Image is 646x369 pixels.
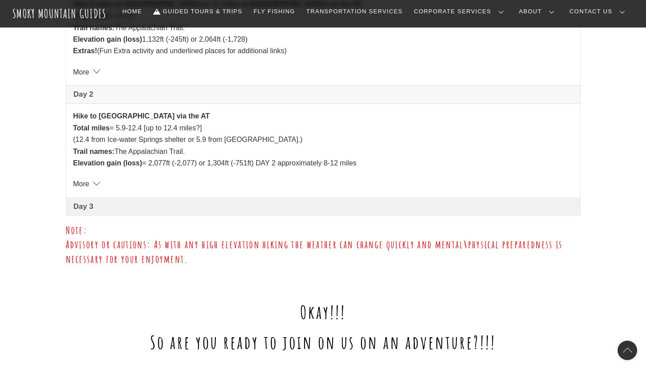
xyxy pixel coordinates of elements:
[515,2,562,21] a: About
[566,2,632,21] a: Contact Us
[303,2,406,21] a: Transportation Services
[250,2,298,21] a: Fly Fishing
[73,201,572,212] span: Day 3
[66,198,580,216] a: Day 3
[73,89,572,100] span: Day 2
[73,68,98,76] a: More
[66,224,88,237] span: Note:
[66,302,581,323] h1: Okay!!!
[73,24,115,31] strong: Trail names:
[119,2,146,21] a: Home
[12,6,107,21] a: Smoky Mountain Guides
[73,148,115,155] strong: Trail names:
[73,180,98,188] a: More
[73,112,210,120] strong: Hike to [GEOGRAPHIC_DATA] via the AT
[150,2,246,21] a: Guided Tours & Trips
[66,86,580,103] a: Day 2
[73,159,143,167] strong: Elevation gain (loss)
[73,35,143,43] strong: Elevation gain (loss)
[73,124,110,132] strong: Total miles
[66,332,581,353] h1: So are you ready to join on us on an adventure?!!!
[66,238,563,265] span: Advisory or cautions: As with any high elevation hiking the weather can change quickly and mental...
[73,47,97,55] strong: Extras!
[73,110,573,169] p: = 5.9-12.4 [up to 12.4 miles?] (12.4 from Ice-water Springs shelter or 5.9 from [GEOGRAPHIC_DATA]...
[410,2,511,21] a: Corporate Services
